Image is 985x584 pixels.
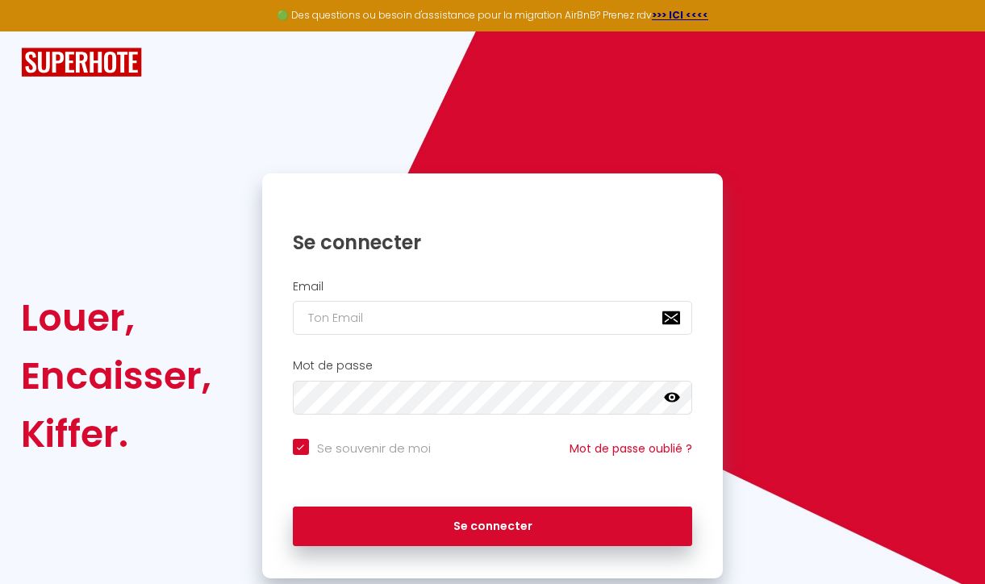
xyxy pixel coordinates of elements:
[21,48,142,77] img: SuperHote logo
[21,405,211,463] div: Kiffer.
[293,280,693,294] h2: Email
[293,230,693,255] h1: Se connecter
[21,289,211,347] div: Louer,
[293,359,693,373] h2: Mot de passe
[21,347,211,405] div: Encaisser,
[570,440,692,457] a: Mot de passe oublié ?
[293,507,693,547] button: Se connecter
[652,8,708,22] a: >>> ICI <<<<
[293,301,693,335] input: Ton Email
